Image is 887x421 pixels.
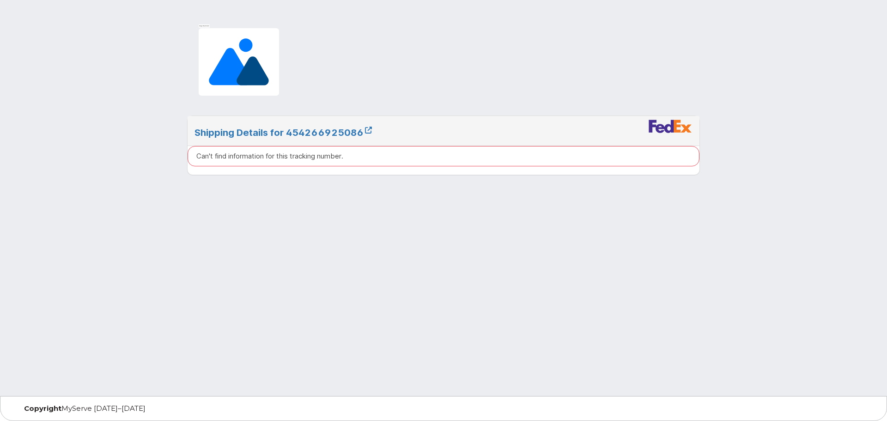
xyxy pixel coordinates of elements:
img: fedex-bc01427081be8802e1fb5a1adb1132915e58a0589d7a9405a0dcbe1127be6add.png [648,119,693,133]
a: Shipping Details for 454266925086 [194,127,372,138]
p: Can't find information for this tracking number. [196,151,343,161]
div: MyServe [DATE]–[DATE] [17,405,301,412]
img: Image placeholder [194,24,283,100]
strong: Copyright [24,404,61,413]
